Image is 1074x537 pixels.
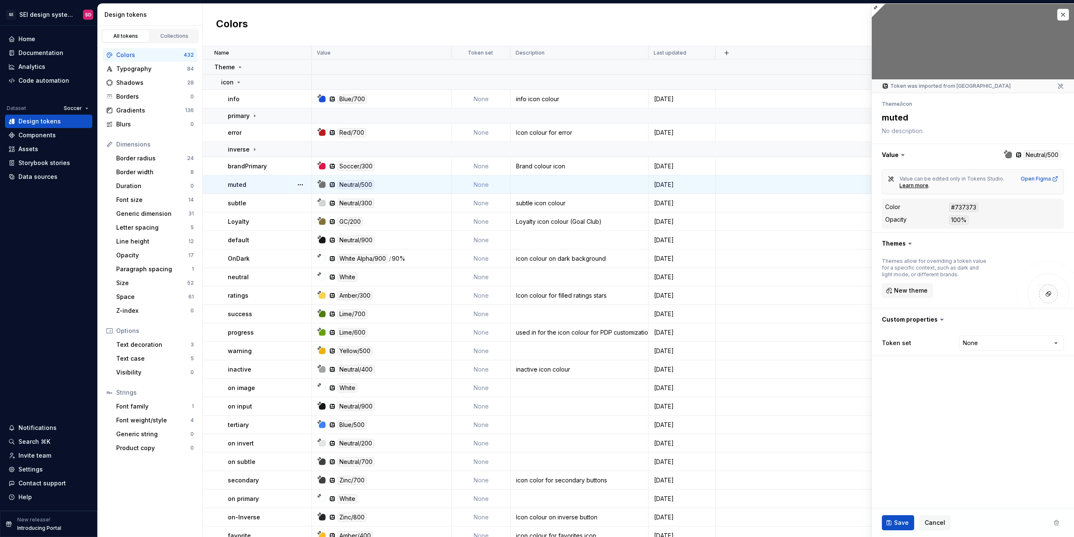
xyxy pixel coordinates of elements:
div: 1 [192,403,194,410]
div: Zinc/700 [337,476,367,485]
div: Settings [18,465,43,474]
a: Text case5 [113,352,197,365]
a: Z-index0 [113,304,197,317]
div: 61 [188,293,194,300]
a: Open Figma [1021,176,1058,182]
a: Duration0 [113,179,197,193]
td: None [452,453,511,471]
div: 0 [190,445,194,451]
div: Visibility [116,368,190,377]
a: Paragraph spacing1 [113,262,197,276]
p: ratings [228,291,248,300]
p: Description [516,50,545,56]
div: info icon colour [511,95,648,103]
div: [DATE] [649,273,715,281]
div: Opacity [116,251,188,259]
td: None [452,194,511,212]
p: Token set [468,50,493,56]
div: 90% [392,254,405,263]
div: Options [116,327,194,335]
div: Letter spacing [116,223,190,232]
p: OnDark [228,254,250,263]
p: on invert [228,439,254,448]
p: default [228,236,249,244]
button: Cancel [919,515,951,530]
div: [DATE] [649,365,715,374]
td: None [452,471,511,490]
div: Space [116,293,188,301]
div: subtle icon colour [511,199,648,207]
div: Learn more [899,182,928,189]
td: None [452,268,511,286]
td: None [452,176,511,194]
div: Brand colour icon [511,162,648,170]
div: 17 [188,252,194,259]
li: icon [902,101,912,107]
div: Text decoration [116,341,190,349]
p: on subtle [228,458,255,466]
div: White Alpha/900 [337,254,388,263]
button: Search ⌘K [5,435,92,448]
div: 100% [949,215,969,225]
p: Loyalty [228,217,249,226]
div: 136 [185,107,194,114]
div: Collections [154,33,196,39]
div: 432 [184,52,194,58]
div: [DATE] [649,439,715,448]
span: . [928,182,930,189]
a: Product copy0 [113,441,197,455]
div: Borders [116,92,190,101]
div: Blurs [116,120,190,128]
div: [DATE] [649,347,715,355]
div: Soccer/300 [337,162,375,171]
a: Size52 [113,276,197,290]
p: on image [228,384,255,392]
div: / [389,254,391,263]
td: None [452,434,511,453]
a: Design tokens [5,115,92,128]
p: muted [228,181,246,189]
p: Last updated [654,50,686,56]
div: [DATE] [649,513,715,521]
a: Text decoration3 [113,338,197,351]
div: Neutral/200 [337,439,374,448]
button: Soccer [60,102,92,114]
div: 14 [188,196,194,203]
div: Product copy [116,444,190,452]
div: 3 [190,341,194,348]
div: Shadows [116,79,187,87]
button: Contact support [5,477,92,490]
textarea: muted [880,110,1062,125]
button: New theme [882,283,933,298]
p: on-Inverse [228,513,260,521]
p: primary [228,112,250,120]
div: Text case [116,354,190,363]
p: tertiary [228,421,249,429]
li: Theme [882,101,900,107]
a: Storybook stories [5,156,92,170]
div: [DATE] [649,95,715,103]
span: Save [894,519,909,527]
a: Shadows28 [103,76,197,89]
div: 84 [187,65,194,72]
p: secondary [228,476,259,485]
div: 0 [190,93,194,100]
a: Border radius24 [113,152,197,165]
td: None [452,231,511,249]
div: Dataset [7,105,26,112]
span: Cancel [925,519,945,527]
div: Neutral/400 [337,365,375,374]
div: Loyalty icon colour (Goal Club) [511,217,648,226]
td: None [452,305,511,323]
a: Space61 [113,290,197,304]
div: Contact support [18,479,66,487]
div: Red/700 [337,128,366,137]
p: on primary [228,495,259,503]
div: Lime/600 [337,328,368,337]
a: Typography84 [103,62,197,76]
div: [DATE] [649,217,715,226]
div: Notifications [18,424,57,432]
div: Components [18,131,56,139]
div: SD [85,11,91,18]
a: Colors432 [103,48,197,62]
